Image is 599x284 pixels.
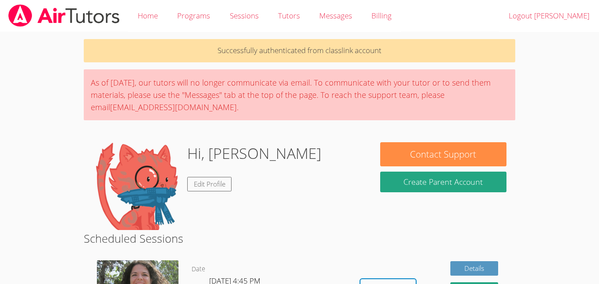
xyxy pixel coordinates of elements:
[187,177,232,191] a: Edit Profile
[7,4,121,27] img: airtutors_banner-c4298cdbf04f3fff15de1276eac7730deb9818008684d7c2e4769d2f7ddbe033.png
[93,142,180,230] img: default.png
[319,11,352,21] span: Messages
[450,261,499,276] a: Details
[84,69,515,120] div: As of [DATE], our tutors will no longer communicate via email. To communicate with your tutor or ...
[187,142,321,165] h1: Hi, [PERSON_NAME]
[192,264,205,275] dt: Date
[380,172,506,192] button: Create Parent Account
[84,230,515,247] h2: Scheduled Sessions
[84,39,515,62] p: Successfully authenticated from classlink account
[380,142,506,166] button: Contact Support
